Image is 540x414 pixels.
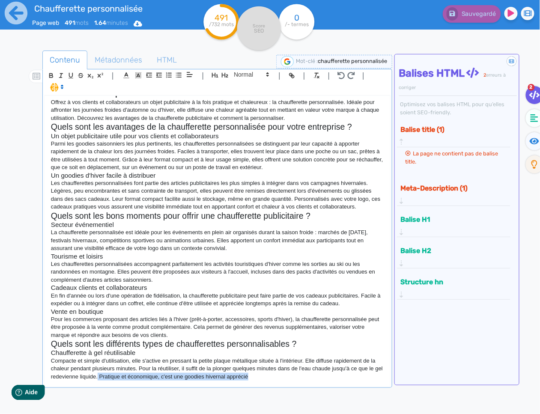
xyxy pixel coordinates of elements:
span: Aide [44,7,57,14]
tspan: /732 mots [209,21,234,27]
span: 2 [528,84,535,91]
b: 491 [65,19,75,27]
button: Balise title (1) [398,122,504,137]
p: En fin d'année ou lors d'une opération de fidélisation, la chaufferette publicitaire peut faire p... [51,292,384,308]
p: Parmi les goodies saisonniers les plus pertinents, les chaufferettes personnalisées se distinguen... [51,140,384,172]
span: | [202,70,204,81]
img: tab_keywords_by_traffic_grey.svg [97,50,104,57]
button: Sauvegardé [443,5,501,23]
div: Domaine [44,51,66,56]
h2: Quels sont les bons moments pour offrir une chaufferette publicitaire ? [51,211,384,221]
tspan: SEO [254,27,264,34]
span: mots [65,19,89,27]
h3: Vente en boutique [51,308,384,316]
h3: Tourisme et loisirs [51,253,384,260]
div: Domaine: [DOMAIN_NAME] [22,22,97,29]
img: website_grey.svg [14,22,21,29]
h3: Un goodies d'hiver facile à distribuer [51,172,384,179]
tspan: Score [253,23,266,29]
h3: Secteur événementiel [51,221,384,229]
input: title [32,2,194,15]
h2: Quels sont les différents types de chaufferettes personnalisables ? [51,339,384,349]
span: Métadonnées [88,48,149,71]
span: La page ne contient pas de balise title. [406,150,498,165]
h4: Balises HTML [399,67,517,92]
p: Pour les commerces proposant des articles liés à l'hiver (prêt-à-porter, accessoires, sports d'hi... [51,316,384,339]
p: Compacte et simple d'utilisation, elle s'active en pressant la petite plaque métallique située à ... [51,357,384,381]
div: Balise H2 [398,244,509,268]
div: Balise title (1) [398,122,509,147]
tspan: /- termes [285,21,309,27]
button: Balise H2 [398,244,504,258]
div: v 4.0.25 [24,14,42,21]
button: Meta-Description (1) [398,181,504,195]
span: minutes [94,19,128,27]
span: | [328,70,330,81]
img: google-serp-logo.png [281,56,294,67]
span: erreurs à corriger [399,72,506,90]
button: Structure hn [398,275,504,289]
div: Mots-clés [107,51,131,56]
h3: Cadeaux clients et collaborateurs [51,284,384,292]
p: Les chaufferettes personnalisées font partie des articles publicitaires les plus simples à intégr... [51,179,384,211]
h3: Chaufferette à gel réutilisable [51,349,384,357]
span: | [278,70,280,81]
a: HTML [149,51,184,70]
span: Mot-clé : [296,58,318,64]
b: 1.64 [94,19,106,27]
div: Optimisez vos balises HTML pour qu’elles soient SEO-friendly. [399,100,517,116]
tspan: 491 [215,13,228,23]
span: Page web [32,19,59,27]
tspan: 0 [294,13,299,23]
span: | [362,70,364,81]
p: Offrez à vos clients et collaborateurs un objet publicitaire à la fois pratique et chaleureux : l... [51,98,384,122]
span: | [112,70,114,81]
div: Balise H1 [398,212,509,237]
a: Métadonnées [87,51,149,70]
h2: Quels sont les avantages de la chaufferette personnalisée pour votre entreprise ? [51,122,384,132]
a: Contenu [42,51,87,70]
span: I.Assistant [46,82,66,92]
span: 2 [484,72,486,78]
p: La chaufferette personnalisée est idéale pour les événements en plein air organisés durant la sai... [51,229,384,252]
span: Contenu [43,48,87,71]
span: Aligment [184,69,196,80]
span: chaufferette personnalisée [318,58,388,64]
img: logo_orange.svg [14,14,21,21]
span: Sauvegardé [462,10,496,18]
div: Structure hn [398,275,509,299]
button: Balise H1 [398,212,504,226]
img: tab_domain_overview_orange.svg [35,50,42,57]
p: Les chaufferettes personnalisées accompagnent parfaitement les activités touristiques d'hiver com... [51,260,384,284]
span: | [303,70,305,81]
h3: Un objet publicitaire utile pour vos clients et collaborateurs [51,132,384,140]
div: Meta-Description (1) [398,181,509,206]
span: HTML [150,48,184,71]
